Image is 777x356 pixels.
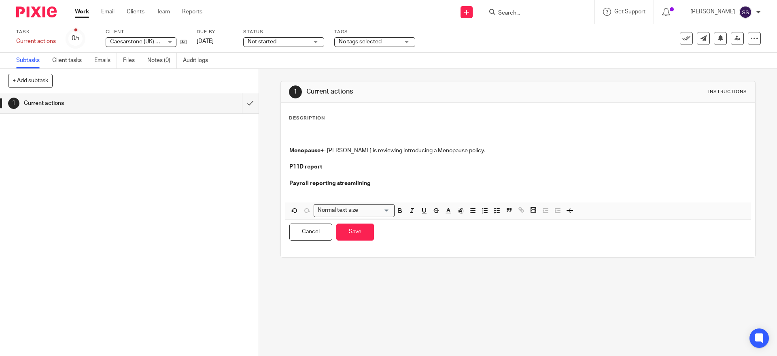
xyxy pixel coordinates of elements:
img: svg%3E [739,6,752,19]
input: Search [497,10,570,17]
a: Audit logs [183,53,214,68]
strong: P11D report [289,164,322,170]
span: Not started [248,39,276,45]
div: Current actions [16,37,56,45]
label: Tags [334,29,415,35]
a: Emails [94,53,117,68]
button: + Add subtask [8,74,53,87]
strong: Payroll reporting streamlining [289,181,371,186]
div: Search for option [314,204,395,217]
div: 0 [72,34,80,43]
a: Team [157,8,170,16]
h1: Current actions [306,87,535,96]
p: - [PERSON_NAME] is reviewing introducing a Menopause policy. [289,147,746,155]
img: Pixie [16,6,57,17]
a: Client tasks [52,53,88,68]
a: Email [101,8,115,16]
a: Clients [127,8,144,16]
label: Due by [197,29,233,35]
span: No tags selected [339,39,382,45]
p: [PERSON_NAME] [690,8,735,16]
div: Instructions [708,89,747,95]
label: Task [16,29,56,35]
p: Description [289,115,325,122]
a: Files [123,53,141,68]
small: /1 [75,36,80,41]
a: Subtasks [16,53,46,68]
button: Save [336,224,374,241]
input: Search for option [361,206,390,215]
h1: Current actions [24,97,164,109]
span: Caesarstone (UK) Ltd [110,39,164,45]
div: 1 [8,98,19,109]
button: Cancel [289,224,332,241]
strong: Menopause+ [289,148,324,153]
span: Normal text size [316,206,360,215]
a: Reports [182,8,202,16]
a: Notes (0) [147,53,177,68]
label: Status [243,29,324,35]
label: Client [106,29,187,35]
a: Work [75,8,89,16]
span: Get Support [614,9,645,15]
div: 1 [289,85,302,98]
span: [DATE] [197,38,214,44]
